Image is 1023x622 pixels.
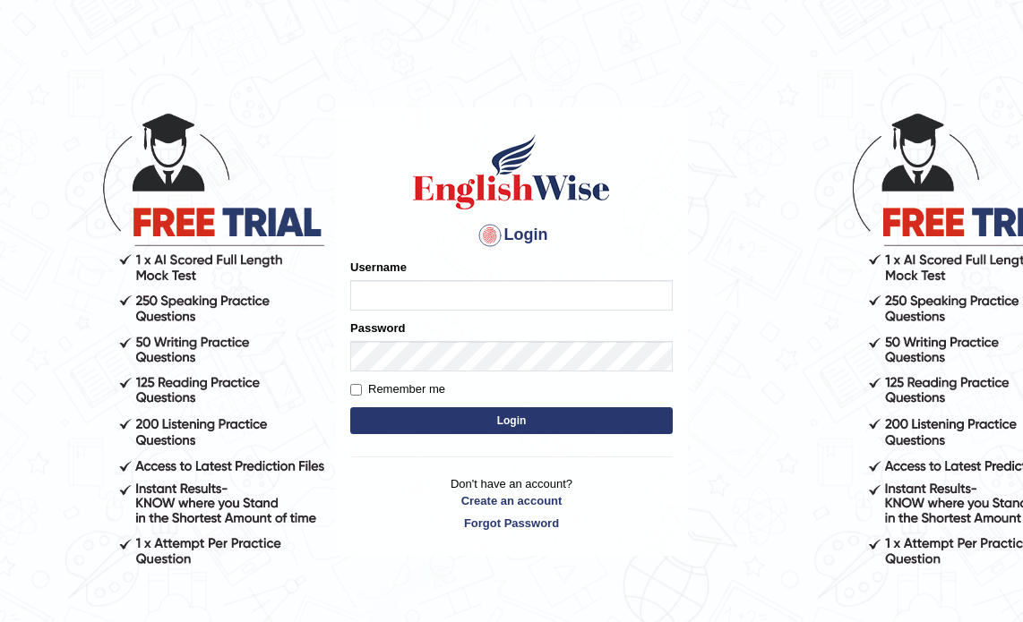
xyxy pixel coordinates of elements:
[350,320,405,337] label: Password
[350,492,673,509] a: Create an account
[350,407,673,434] button: Login
[350,475,673,531] p: Don't have an account?
[409,132,614,212] img: Logo of English Wise sign in for intelligent practice with AI
[350,221,673,250] h4: Login
[350,384,362,396] input: Remember me
[350,380,445,398] label: Remember me
[350,515,673,532] a: Forgot Password
[350,259,407,276] label: Username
